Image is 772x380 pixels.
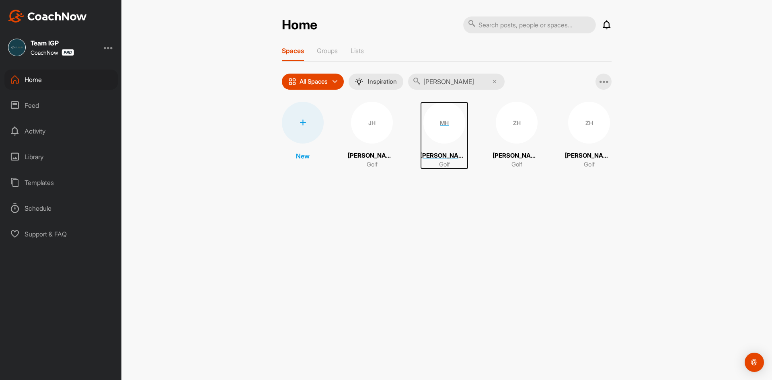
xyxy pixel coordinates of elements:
div: Schedule [4,198,118,218]
p: Golf [367,160,378,169]
img: menuIcon [355,78,363,86]
p: Golf [584,160,595,169]
p: New [296,151,310,161]
img: CoachNow [8,10,87,23]
p: Lists [351,47,364,55]
div: Library [4,147,118,167]
input: Search... [408,74,505,90]
p: [PERSON_NAME] [565,151,613,160]
img: square_9f93f7697f7b29552b29e1fde1a77364.jpg [8,39,26,56]
p: Inspiration [368,78,397,85]
div: Open Intercom Messenger [745,353,764,372]
a: MH[PERSON_NAME]Golf [420,102,468,169]
div: Templates [4,173,118,193]
div: ZH [568,102,610,144]
a: ZH[PERSON_NAME]Golf [493,102,541,169]
div: CoachNow [31,49,74,56]
p: Golf [439,160,450,169]
div: JH [351,102,393,144]
p: Golf [511,160,522,169]
div: Feed [4,95,118,115]
img: icon [288,78,296,86]
p: Groups [317,47,338,55]
p: [PERSON_NAME] [420,151,468,160]
a: ZH[PERSON_NAME]Golf [565,102,613,169]
h2: Home [282,17,317,33]
input: Search posts, people or spaces... [463,16,596,33]
div: ZH [496,102,538,144]
img: CoachNow Pro [62,49,74,56]
div: Home [4,70,118,90]
div: Activity [4,121,118,141]
div: Support & FAQ [4,224,118,244]
p: [PERSON_NAME] [493,151,541,160]
p: Spaces [282,47,304,55]
p: [PERSON_NAME] [348,151,396,160]
div: Team IGP [31,40,74,46]
a: JH[PERSON_NAME]Golf [348,102,396,169]
p: All Spaces [300,78,328,85]
div: MH [423,102,465,144]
